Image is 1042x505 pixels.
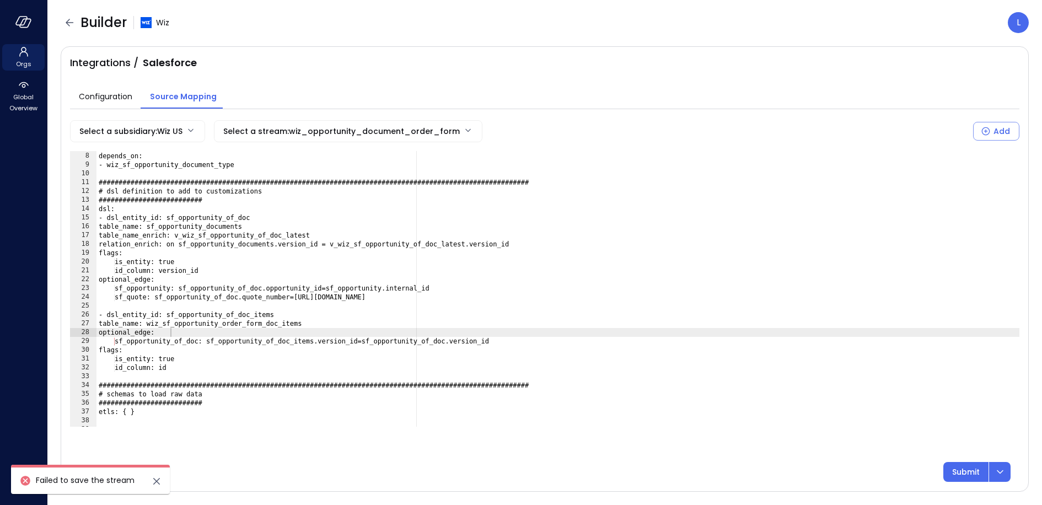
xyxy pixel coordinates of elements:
[2,44,45,71] div: Orgs
[1017,16,1020,29] p: L
[16,58,31,69] span: Orgs
[150,90,217,103] span: Source Mapping
[70,56,138,70] span: Integrations /
[1008,12,1029,33] div: Lee
[70,240,96,249] div: 18
[156,17,169,29] span: Wiz
[70,249,96,257] div: 19
[70,152,96,160] div: 8
[70,337,96,346] div: 29
[70,187,96,196] div: 12
[70,275,96,284] div: 22
[70,381,96,390] div: 34
[993,125,1010,138] div: Add
[7,92,40,114] span: Global Overview
[70,231,96,240] div: 17
[79,90,132,103] span: Configuration
[70,399,96,407] div: 36
[70,257,96,266] div: 20
[70,205,96,213] div: 14
[70,328,96,337] div: 28
[36,475,135,486] span: Failed to save the stream
[70,160,96,169] div: 9
[70,178,96,187] div: 11
[70,284,96,293] div: 23
[70,213,96,222] div: 15
[943,462,1011,482] div: Button group with a nested menu
[70,372,96,381] div: 33
[223,121,460,142] div: Select a stream : wiz_opportunity_document_order_form
[70,354,96,363] div: 31
[141,17,152,28] img: cfcvbyzhwvtbhao628kj
[952,466,980,478] p: Submit
[70,302,96,310] div: 25
[80,14,127,31] span: Builder
[70,407,96,416] div: 37
[70,425,96,434] div: 39
[70,266,96,275] div: 21
[973,120,1019,142] div: Select a Subsidiary to add a new Stream
[70,222,96,231] div: 16
[989,462,1011,482] button: dropdown-icon-button
[143,56,197,70] span: Salesforce
[70,293,96,302] div: 24
[79,121,182,142] div: Select a subsidiary : Wiz US
[70,310,96,319] div: 26
[70,390,96,399] div: 35
[70,416,96,425] div: 38
[70,363,96,372] div: 32
[70,196,96,205] div: 13
[2,77,45,115] div: Global Overview
[70,346,96,354] div: 30
[150,475,163,488] button: close
[70,169,96,178] div: 10
[943,462,989,482] button: Submit
[70,319,96,328] div: 27
[973,122,1019,141] button: Add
